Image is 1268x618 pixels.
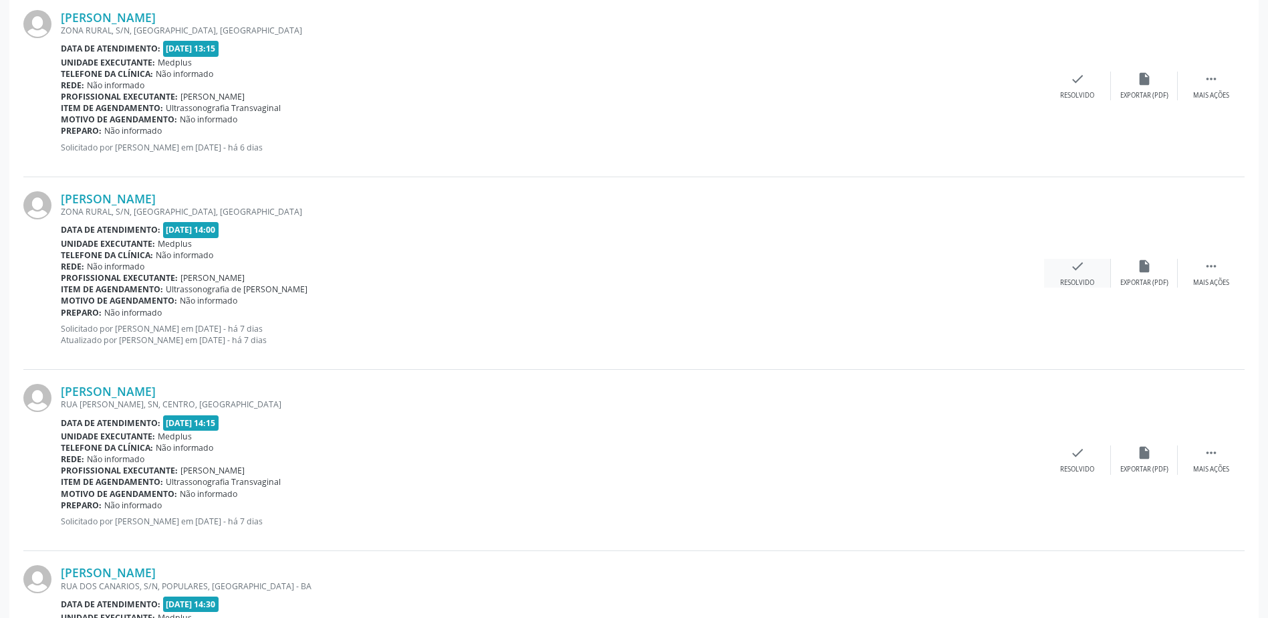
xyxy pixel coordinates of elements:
[61,57,155,68] b: Unidade executante:
[180,91,245,102] span: [PERSON_NAME]
[61,488,177,500] b: Motivo de agendamento:
[158,431,192,442] span: Medplus
[61,224,160,235] b: Data de atendimento:
[61,10,156,25] a: [PERSON_NAME]
[1070,259,1085,274] i: check
[61,238,155,249] b: Unidade executante:
[61,465,178,476] b: Profissional executante:
[61,453,84,465] b: Rede:
[61,43,160,54] b: Data de atendimento:
[1193,278,1229,288] div: Mais ações
[61,323,1044,346] p: Solicitado por [PERSON_NAME] em [DATE] - há 7 dias Atualizado por [PERSON_NAME] em [DATE] - há 7 ...
[61,91,178,102] b: Profissional executante:
[158,57,192,68] span: Medplus
[61,431,155,442] b: Unidade executante:
[61,599,160,610] b: Data de atendimento:
[1193,91,1229,100] div: Mais ações
[180,488,237,500] span: Não informado
[1204,72,1219,86] i: 
[61,80,84,91] b: Rede:
[61,399,1044,410] div: RUA [PERSON_NAME], SN, CENTRO, [GEOGRAPHIC_DATA]
[166,284,307,295] span: Ultrassonografia de [PERSON_NAME]
[61,565,156,580] a: [PERSON_NAME]
[61,284,163,295] b: Item de agendamento:
[61,476,163,488] b: Item de agendamento:
[61,500,102,511] b: Preparo:
[1070,445,1085,460] i: check
[1193,465,1229,474] div: Mais ações
[1137,72,1152,86] i: insert_drive_file
[156,442,213,453] span: Não informado
[1060,91,1094,100] div: Resolvido
[61,261,84,272] b: Rede:
[61,307,102,318] b: Preparo:
[104,500,162,511] span: Não informado
[166,476,281,488] span: Ultrassonografia Transvaginal
[61,125,102,136] b: Preparo:
[61,516,1044,527] p: Solicitado por [PERSON_NAME] em [DATE] - há 7 dias
[1120,278,1168,288] div: Exportar (PDF)
[1120,91,1168,100] div: Exportar (PDF)
[61,114,177,125] b: Motivo de agendamento:
[158,238,192,249] span: Medplus
[1060,278,1094,288] div: Resolvido
[156,68,213,80] span: Não informado
[61,417,160,429] b: Data de atendimento:
[166,102,281,114] span: Ultrassonografia Transvaginal
[1204,445,1219,460] i: 
[180,295,237,306] span: Não informado
[61,272,178,284] b: Profissional executante:
[61,442,153,453] b: Telefone da clínica:
[180,272,245,284] span: [PERSON_NAME]
[87,453,144,465] span: Não informado
[23,10,51,38] img: img
[61,295,177,306] b: Motivo de agendamento:
[1137,259,1152,274] i: insert_drive_file
[180,465,245,476] span: [PERSON_NAME]
[163,597,219,612] span: [DATE] 14:30
[1204,259,1219,274] i: 
[163,222,219,237] span: [DATE] 14:00
[61,68,153,80] b: Telefone da clínica:
[163,415,219,431] span: [DATE] 14:15
[1137,445,1152,460] i: insert_drive_file
[23,191,51,219] img: img
[61,102,163,114] b: Item de agendamento:
[61,206,1044,217] div: ZONA RURAL, S/N, [GEOGRAPHIC_DATA], [GEOGRAPHIC_DATA]
[61,142,1044,153] p: Solicitado por [PERSON_NAME] em [DATE] - há 6 dias
[61,249,153,261] b: Telefone da clínica:
[61,384,156,399] a: [PERSON_NAME]
[87,80,144,91] span: Não informado
[61,25,1044,36] div: ZONA RURAL, S/N, [GEOGRAPHIC_DATA], [GEOGRAPHIC_DATA]
[104,307,162,318] span: Não informado
[87,261,144,272] span: Não informado
[104,125,162,136] span: Não informado
[23,384,51,412] img: img
[156,249,213,261] span: Não informado
[1060,465,1094,474] div: Resolvido
[180,114,237,125] span: Não informado
[1070,72,1085,86] i: check
[61,581,1044,592] div: RUA DOS CANARIOS, S/N, POPULARES, [GEOGRAPHIC_DATA] - BA
[163,41,219,56] span: [DATE] 13:15
[61,191,156,206] a: [PERSON_NAME]
[1120,465,1168,474] div: Exportar (PDF)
